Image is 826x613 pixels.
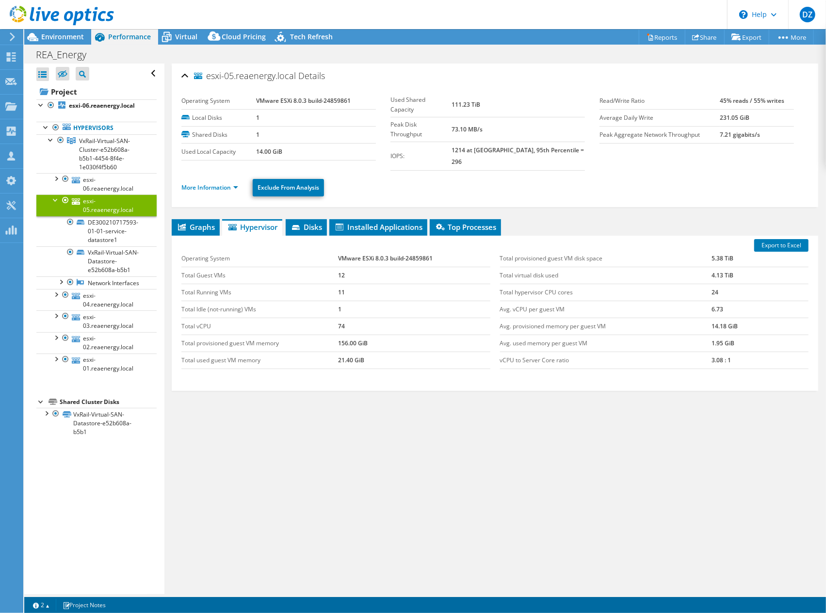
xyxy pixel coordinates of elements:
[712,301,808,318] td: 6.73
[181,301,338,318] td: Total Idle (not-running) VMs
[500,318,712,335] td: Avg. provisioned memory per guest VM
[181,318,338,335] td: Total vCPU
[257,130,260,139] b: 1
[500,284,712,301] td: Total hypervisor CPU cores
[175,32,197,41] span: Virtual
[69,101,135,110] b: esxi-06.reaenergy.local
[390,151,452,161] label: IOPS:
[181,267,338,284] td: Total Guest VMs
[36,194,157,216] a: esxi-05.reaenergy.local
[452,100,480,109] b: 111.23 TiB
[599,130,720,140] label: Peak Aggregate Network Throughput
[79,137,130,171] span: VxRail-Virtual-SAN-Cluster-e52b608a-b5b1-4454-8f4e-1e030f4f5b60
[36,99,157,112] a: esxi-06.reaenergy.local
[181,130,256,140] label: Shared Disks
[452,146,584,166] b: 1214 at [GEOGRAPHIC_DATA], 95th Percentile = 296
[60,396,157,408] div: Shared Cluster Disks
[36,122,157,134] a: Hypervisors
[36,408,157,438] a: VxRail-Virtual-SAN-Datastore-e52b608a-b5b1
[36,246,157,276] a: VxRail-Virtual-SAN-Datastore-e52b608a-b5b1
[253,179,324,196] a: Exclude From Analysis
[222,32,266,41] span: Cloud Pricing
[712,250,808,267] td: 5.38 TiB
[724,30,769,45] a: Export
[257,147,283,156] b: 14.00 GiB
[181,250,338,267] td: Operating System
[36,354,157,375] a: esxi-01.reaenergy.local
[36,276,157,289] a: Network Interfaces
[181,96,256,106] label: Operating System
[181,335,338,352] td: Total provisioned guest VM memory
[390,95,452,114] label: Used Shared Capacity
[720,97,785,105] b: 45% reads / 55% writes
[639,30,685,45] a: Reports
[227,222,277,232] span: Hypervisor
[291,222,322,232] span: Disks
[181,183,238,192] a: More Information
[338,284,490,301] td: 11
[754,239,809,252] a: Export to Excel
[36,84,157,99] a: Project
[298,70,325,81] span: Details
[181,284,338,301] td: Total Running VMs
[712,267,808,284] td: 4.13 TiB
[32,49,101,60] h1: REA_Energy
[290,32,333,41] span: Tech Refresh
[338,267,490,284] td: 12
[36,289,157,310] a: esxi-04.reaenergy.local
[181,113,256,123] label: Local Disks
[800,7,815,22] span: DZ
[36,310,157,332] a: esxi-03.reaenergy.local
[41,32,84,41] span: Environment
[177,222,215,232] span: Graphs
[338,250,490,267] td: VMware ESXi 8.0.3 build-24859861
[36,173,157,194] a: esxi-06.reaenergy.local
[712,318,808,335] td: 14.18 GiB
[181,147,256,157] label: Used Local Capacity
[334,222,422,232] span: Installed Applications
[338,352,490,369] td: 21.40 GiB
[36,134,157,173] a: VxRail-Virtual-SAN-Cluster-e52b608a-b5b1-4454-8f4e-1e030f4f5b60
[181,352,338,369] td: Total used guest VM memory
[36,332,157,354] a: esxi-02.reaenergy.local
[720,113,750,122] b: 231.05 GiB
[720,130,761,139] b: 7.21 gigabits/s
[108,32,151,41] span: Performance
[500,335,712,352] td: Avg. used memory per guest VM
[36,216,157,246] a: DE300210717593-01-01-service-datastore1
[739,10,748,19] svg: \n
[56,599,113,611] a: Project Notes
[599,113,720,123] label: Average Daily Write
[257,97,351,105] b: VMware ESXi 8.0.3 build-24859861
[712,335,808,352] td: 1.95 GiB
[338,301,490,318] td: 1
[257,113,260,122] b: 1
[500,301,712,318] td: Avg. vCPU per guest VM
[338,318,490,335] td: 74
[194,71,296,81] span: esxi-05.reaenergy.local
[435,222,496,232] span: Top Processes
[712,284,808,301] td: 24
[452,125,483,133] b: 73.10 MB/s
[712,352,808,369] td: 3.08 : 1
[500,352,712,369] td: vCPU to Server Core ratio
[599,96,720,106] label: Read/Write Ratio
[338,335,490,352] td: 156.00 GiB
[390,120,452,139] label: Peak Disk Throughput
[26,599,56,611] a: 2
[500,250,712,267] td: Total provisioned guest VM disk space
[500,267,712,284] td: Total virtual disk used
[685,30,725,45] a: Share
[769,30,814,45] a: More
